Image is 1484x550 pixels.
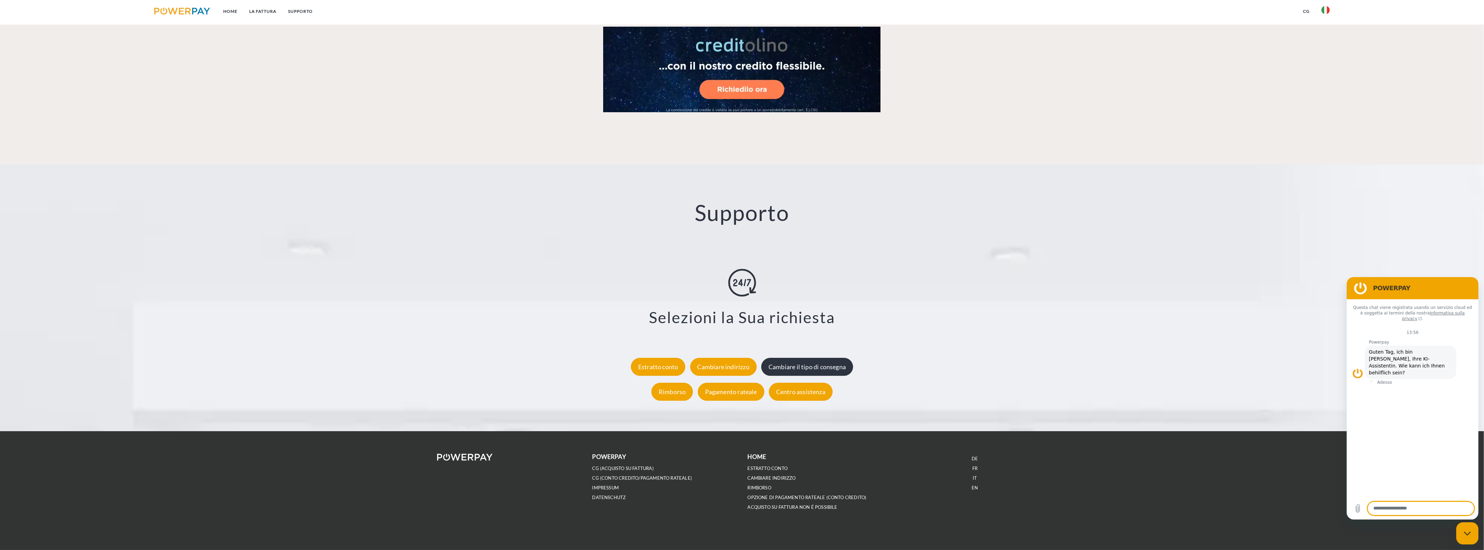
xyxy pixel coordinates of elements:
a: DE [972,456,978,462]
a: Fallback Image [499,27,985,112]
a: Pagamento rateale [696,388,766,396]
a: Centro assistenza [767,388,834,396]
img: online-shopping.svg [728,269,756,296]
a: EN [972,485,978,491]
a: Cambiare indirizzo [688,363,758,371]
b: Home [748,453,766,460]
iframe: Finestra di messaggistica [1347,277,1478,520]
iframe: Pulsante per aprire la finestra di messaggistica, conversazione in corso [1456,522,1478,544]
a: IMPRESSUM [592,485,619,491]
a: CG [1297,5,1316,18]
img: logo-powerpay.svg [154,8,210,15]
a: ESTRATTO CONTO [748,465,788,471]
a: OPZIONE DI PAGAMENTO RATEALE (Conto Credito) [748,495,867,500]
a: FR [972,465,978,471]
img: logo-powerpay-white.svg [437,454,493,461]
a: DATENSCHUTZ [592,495,626,500]
a: ACQUISTO SU FATTURA NON É POSSIBILE [748,504,838,510]
a: CG (Acquisto su fattura) [592,465,654,471]
div: Rimborso [651,383,693,401]
a: Estratto conto [629,363,687,371]
b: POWERPAY [592,453,626,460]
a: RIMBORSO [748,485,771,491]
div: Estratto conto [631,358,686,376]
div: Cambiare il tipo di consegna [761,358,853,376]
a: IT [973,475,977,481]
a: CAMBIARE INDIRIZZO [748,475,796,481]
div: Centro assistenza [769,383,833,401]
div: Pagamento rateale [698,383,764,401]
h3: Selezioni la Sua richiesta [83,308,1401,327]
a: CG (Conto Credito/Pagamento rateale) [592,475,692,481]
a: LA FATTURA [243,5,282,18]
div: Cambiare indirizzo [690,358,757,376]
a: Cambiare il tipo di consegna [760,363,855,371]
h2: Supporto [74,199,1410,227]
a: Supporto [282,5,319,18]
a: Home [217,5,243,18]
a: Rimborso [650,388,695,396]
img: it [1321,6,1330,14]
